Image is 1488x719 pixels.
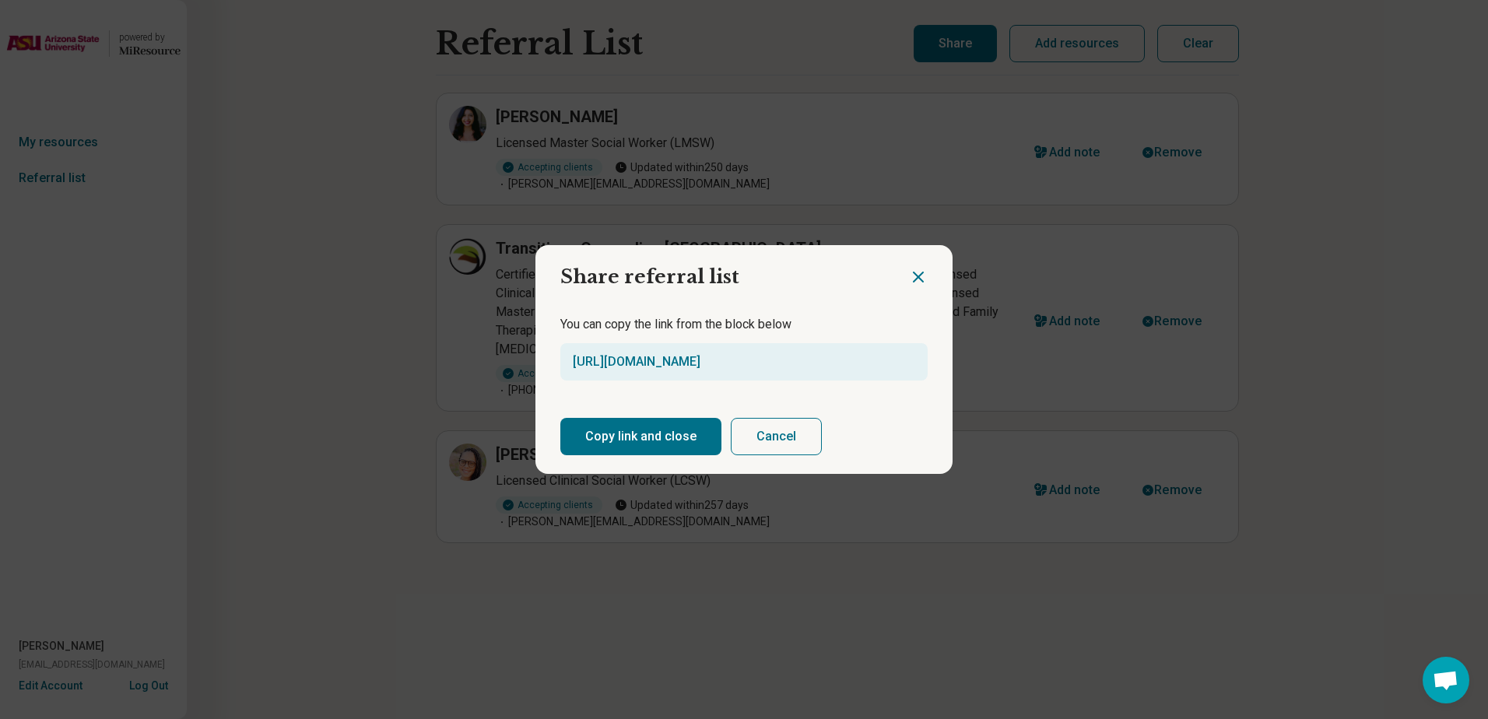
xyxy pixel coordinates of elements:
[909,268,928,286] button: Close dialog
[560,315,928,334] p: You can copy the link from the block below
[535,245,909,296] h2: Share referral list
[731,418,822,455] button: Cancel
[573,354,700,369] a: [URL][DOMAIN_NAME]
[560,418,721,455] button: Copy link and close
